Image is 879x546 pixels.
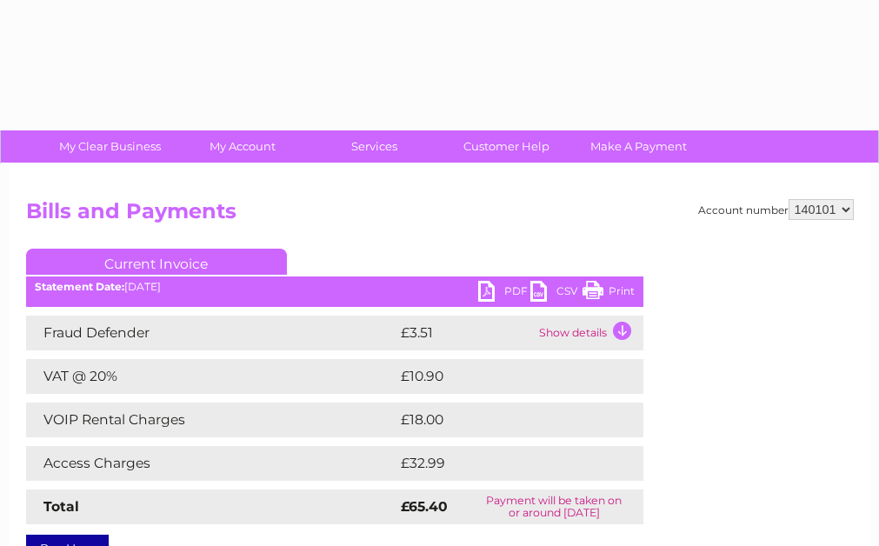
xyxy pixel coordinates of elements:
a: PDF [478,281,530,306]
td: VOIP Rental Charges [26,403,396,437]
strong: Total [43,498,79,515]
td: £18.00 [396,403,608,437]
b: Statement Date: [35,280,124,293]
td: £3.51 [396,316,535,350]
td: VAT @ 20% [26,359,396,394]
td: Payment will be taken on or around [DATE] [465,489,643,524]
a: Print [583,281,635,306]
h2: Bills and Payments [26,199,854,232]
a: My Account [170,130,314,163]
a: Current Invoice [26,249,287,275]
a: Customer Help [435,130,578,163]
strong: £65.40 [401,498,448,515]
div: Account number [698,199,854,220]
td: £10.90 [396,359,608,394]
div: [DATE] [26,281,643,293]
td: £32.99 [396,446,609,481]
td: Fraud Defender [26,316,396,350]
a: Services [303,130,446,163]
a: My Clear Business [38,130,182,163]
a: Make A Payment [567,130,710,163]
a: CSV [530,281,583,306]
td: Access Charges [26,446,396,481]
td: Show details [535,316,643,350]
